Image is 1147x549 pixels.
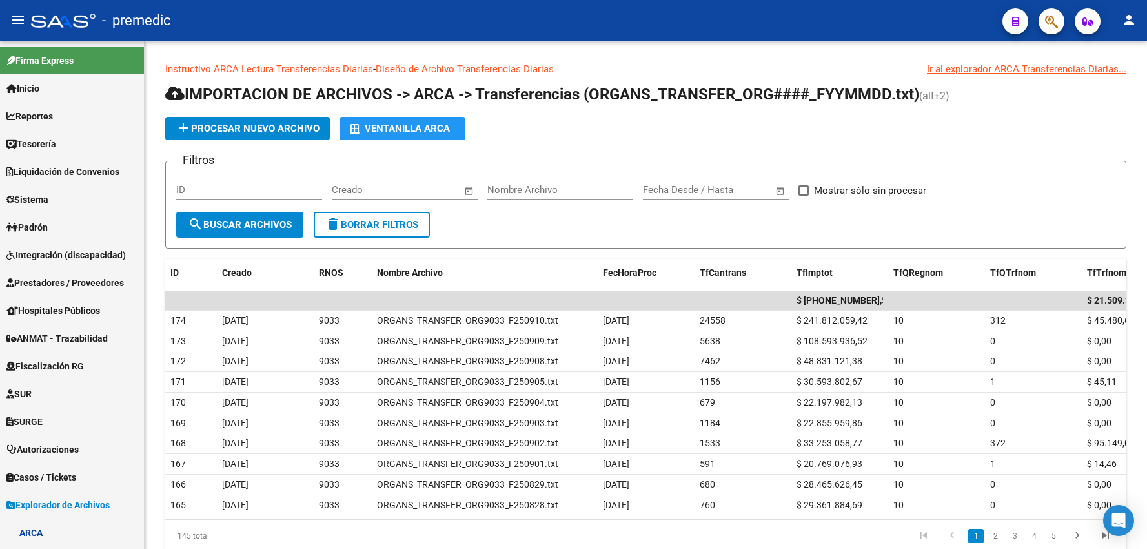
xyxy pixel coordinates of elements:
span: 0 [990,397,995,408]
span: $ 33.253.058,77 [797,438,862,448]
span: Mostrar sólo sin procesar [814,183,926,198]
span: 7462 [700,356,720,366]
span: Creado [222,267,252,278]
span: [DATE] [603,418,629,428]
span: 0 [990,418,995,428]
span: RNOS [319,267,343,278]
span: $ 29.526.850.614,58 [797,295,892,306]
datatable-header-cell: TfQRegnom [888,259,985,287]
input: Fecha inicio [332,184,384,196]
span: [DATE] [603,336,629,346]
a: Instructivo ARCA Lectura Transferencias Diarias [165,63,373,75]
span: 0 [990,336,995,346]
datatable-header-cell: TfQTrfnom [985,259,1082,287]
span: [DATE] [603,356,629,366]
span: 1 [990,377,995,387]
span: 10 [893,500,904,510]
span: $ 0,00 [1087,500,1111,510]
mat-icon: menu [10,12,26,28]
span: [DATE] [603,459,629,469]
span: $ 48.831.121,38 [797,356,862,366]
span: [DATE] [603,315,629,326]
a: 5 [1046,529,1061,543]
span: 760 [700,500,715,510]
span: 9033 [319,315,340,326]
span: 171 [170,377,186,387]
span: ORGANS_TRANSFER_ORG9033_F250909.txt [377,336,558,346]
span: Padrón [6,220,48,234]
span: TfCantrans [700,267,746,278]
span: [DATE] [222,397,249,408]
li: page 3 [1005,525,1024,547]
a: Diseño de Archivo Transferencias Diarias [376,63,554,75]
span: ID [170,267,179,278]
span: 174 [170,315,186,326]
span: $ 28.465.626,45 [797,479,862,490]
button: Open calendar [773,183,788,198]
span: TfImptot [797,267,833,278]
div: Ir al explorador ARCA Transferencias Diarias... [927,62,1126,76]
span: 10 [893,377,904,387]
li: page 1 [966,525,986,547]
a: go to next page [1065,529,1090,543]
span: Casos / Tickets [6,470,76,484]
span: 24558 [700,315,726,326]
button: Borrar Filtros [314,212,430,238]
span: Hospitales Públicos [6,304,100,318]
datatable-header-cell: TfImptot [791,259,888,287]
span: $ 0,00 [1087,356,1111,366]
span: 1184 [700,418,720,428]
span: $ 0,00 [1087,479,1111,490]
a: 4 [1026,529,1042,543]
span: 10 [893,336,904,346]
datatable-header-cell: FecHoraProc [598,259,695,287]
span: 312 [990,315,1006,326]
span: 10 [893,459,904,469]
span: 172 [170,356,186,366]
span: [DATE] [603,479,629,490]
a: 1 [968,529,984,543]
datatable-header-cell: RNOS [314,259,372,287]
span: $ 95.149,09 [1087,438,1135,448]
span: ORGANS_TRANSFER_ORG9033_F250910.txt [377,315,558,326]
span: ANMAT - Trazabilidad [6,331,108,346]
span: [DATE] [222,315,249,326]
span: 9033 [319,377,340,387]
span: Inicio [6,81,39,96]
span: 680 [700,479,715,490]
span: SUR [6,387,32,401]
span: [DATE] [603,500,629,510]
span: ORGANS_TRANSFER_ORG9033_F250902.txt [377,438,558,448]
span: Explorador de Archivos [6,498,110,512]
span: Procesar nuevo archivo [176,123,320,134]
a: 3 [1007,529,1022,543]
span: ORGANS_TRANSFER_ORG9033_F250904.txt [377,397,558,408]
span: Reportes [6,109,53,123]
span: 9033 [319,500,340,510]
span: 10 [893,397,904,408]
span: $ 45.480,65 [1087,315,1135,326]
span: 9033 [319,418,340,428]
span: TfTrfnom [1087,267,1126,278]
li: page 5 [1044,525,1063,547]
span: 165 [170,500,186,510]
h3: Filtros [176,151,221,169]
span: 9033 [319,459,340,469]
span: ORGANS_TRANSFER_ORG9033_F250829.txt [377,479,558,490]
a: 2 [988,529,1003,543]
span: Borrar Filtros [325,219,418,231]
span: 169 [170,418,186,428]
span: 0 [990,500,995,510]
input: Fecha fin [396,184,458,196]
span: $ 20.769.076,93 [797,459,862,469]
span: 5638 [700,336,720,346]
mat-icon: person [1121,12,1137,28]
span: 0 [990,479,995,490]
datatable-header-cell: Nombre Archivo [372,259,598,287]
span: 173 [170,336,186,346]
span: Autorizaciones [6,442,79,457]
span: Nombre Archivo [377,267,443,278]
span: 1156 [700,377,720,387]
span: 166 [170,479,186,490]
span: 9033 [319,479,340,490]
